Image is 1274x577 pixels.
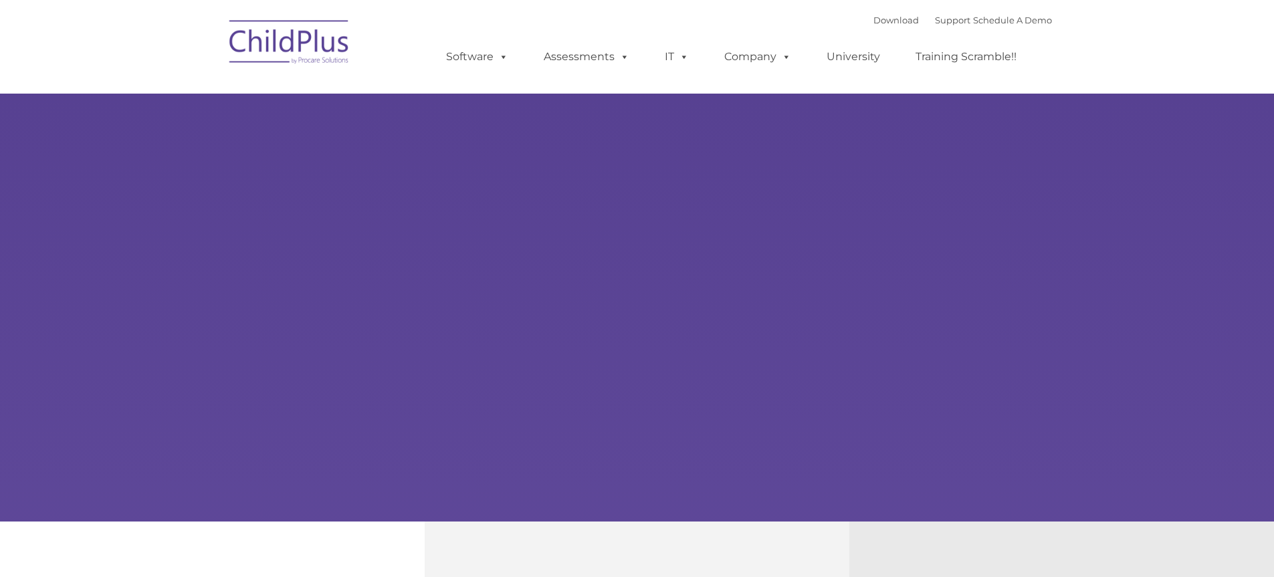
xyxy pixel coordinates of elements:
a: Download [873,15,919,25]
a: University [813,43,893,70]
font: | [873,15,1052,25]
a: Support [935,15,970,25]
img: ChildPlus by Procare Solutions [223,11,356,78]
a: IT [651,43,702,70]
a: Company [711,43,805,70]
a: Schedule A Demo [973,15,1052,25]
a: Software [433,43,522,70]
a: Assessments [530,43,643,70]
a: Training Scramble!! [902,43,1030,70]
